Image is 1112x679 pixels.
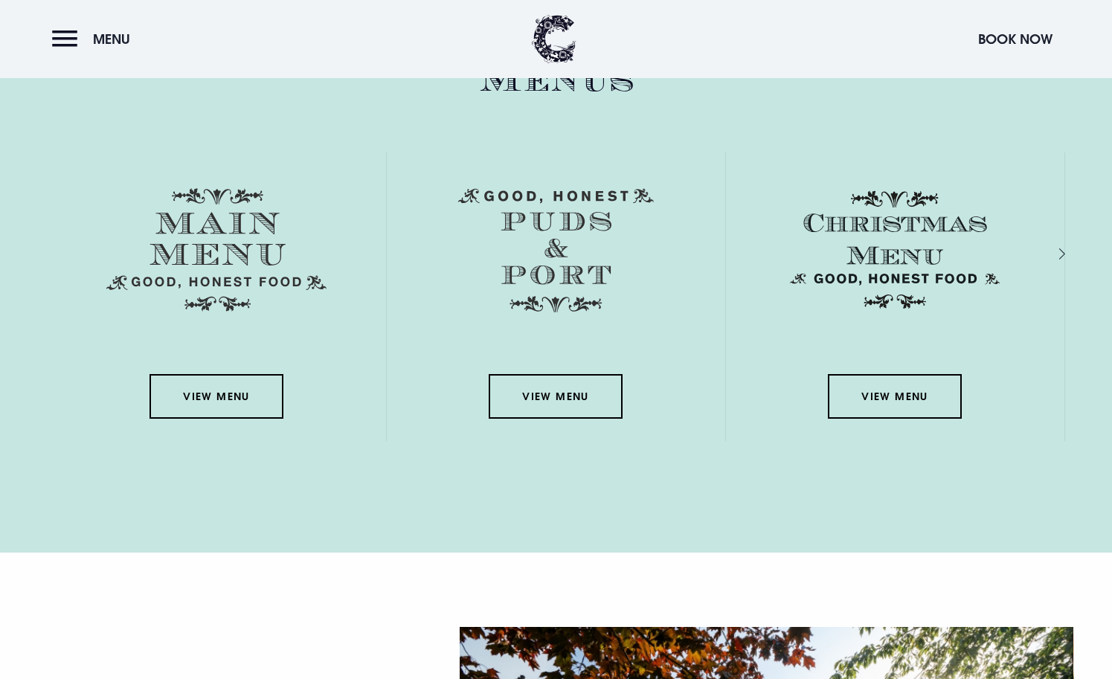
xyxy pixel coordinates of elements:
[1039,243,1053,265] div: Next slide
[971,23,1060,55] button: Book Now
[828,374,962,419] a: View Menu
[532,15,576,63] img: Clandeboye Lodge
[106,188,327,312] img: Menu main menu
[458,188,654,313] img: Menu puds and port
[489,374,623,419] a: View Menu
[93,30,130,48] span: Menu
[48,61,1065,100] h2: Menus
[785,188,1005,312] img: Christmas Menu SVG
[150,374,283,419] a: View Menu
[52,23,138,55] button: Menu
